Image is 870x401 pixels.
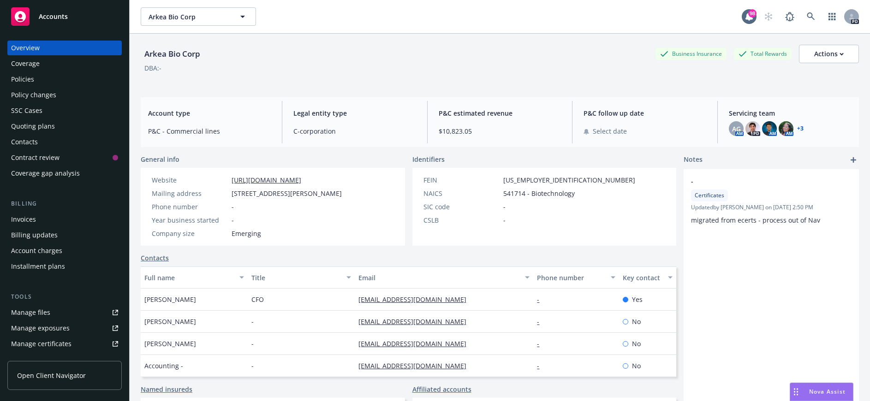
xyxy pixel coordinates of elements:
a: [EMAIL_ADDRESS][DOMAIN_NAME] [358,361,474,370]
div: Phone number [537,273,605,283]
div: Manage BORs [11,352,54,367]
div: Manage files [11,305,50,320]
a: [URL][DOMAIN_NAME] [232,176,301,184]
span: Select date [593,126,627,136]
div: Full name [144,273,234,283]
span: - [503,215,506,225]
button: Full name [141,266,248,289]
a: [EMAIL_ADDRESS][DOMAIN_NAME] [358,317,474,326]
a: - [537,317,547,326]
div: Email [358,273,519,283]
span: - [232,215,234,225]
div: Business Insurance [655,48,727,59]
span: Legal entity type [293,108,416,118]
div: Invoices [11,212,36,227]
div: Manage exposures [11,321,70,336]
a: Manage exposures [7,321,122,336]
a: [EMAIL_ADDRESS][DOMAIN_NAME] [358,339,474,348]
a: Overview [7,41,122,55]
span: 541714 - Biotechnology [503,189,575,198]
a: Manage files [7,305,122,320]
button: Phone number [533,266,619,289]
span: Identifiers [412,154,445,164]
span: General info [141,154,179,164]
img: photo [779,121,793,136]
a: +3 [797,126,804,131]
span: Account type [148,108,271,118]
div: Title [251,273,341,283]
span: Arkea Bio Corp [149,12,228,22]
a: Start snowing [759,7,778,26]
button: Email [355,266,533,289]
span: Servicing team [729,108,852,118]
button: Actions [799,45,859,63]
div: Year business started [152,215,228,225]
span: Nova Assist [809,388,846,395]
a: Report a Bug [781,7,799,26]
div: CSLB [423,215,500,225]
a: Coverage [7,56,122,71]
div: Coverage gap analysis [11,166,80,181]
span: Updated by [PERSON_NAME] on [DATE] 2:50 PM [691,203,852,212]
span: Accounts [39,13,68,20]
div: Company size [152,229,228,238]
div: Mailing address [152,189,228,198]
a: - [537,361,547,370]
span: - [251,317,254,326]
span: [PERSON_NAME] [144,339,196,348]
span: CFO [251,295,264,304]
span: C-corporation [293,126,416,136]
a: remove [840,177,852,188]
span: Emerging [232,229,261,238]
div: Drag to move [790,383,802,401]
a: Manage certificates [7,336,122,351]
div: DBA: - [144,63,161,73]
div: Website [152,175,228,185]
a: Contract review [7,150,122,165]
span: - [691,177,828,186]
span: migrated from ecerts - process out of Nav [691,216,820,224]
span: [PERSON_NAME] [144,295,196,304]
div: Arkea Bio Corp [141,48,204,60]
div: Overview [11,41,40,55]
a: Installment plans [7,259,122,274]
span: No [632,317,641,326]
span: - [251,361,254,371]
div: NAICS [423,189,500,198]
div: Contract review [11,150,60,165]
span: AG [732,124,741,134]
div: Manage certificates [11,336,72,351]
div: Billing updates [11,228,58,242]
div: Actions [814,45,844,63]
span: P&C follow up date [584,108,706,118]
a: Search [802,7,820,26]
div: FEIN [423,175,500,185]
a: Accounts [7,4,122,29]
span: [US_EMPLOYER_IDENTIFICATION_NUMBER] [503,175,635,185]
span: Yes [632,295,643,304]
a: add [848,154,859,165]
a: Contacts [141,253,169,263]
span: Notes [684,154,703,165]
div: Coverage [11,56,40,71]
a: Billing updates [7,228,122,242]
div: Policy changes [11,88,56,102]
a: SSC Cases [7,103,122,118]
div: Policies [11,72,34,87]
div: -CertificatesUpdatedby [PERSON_NAME] on [DATE] 2:50 PMmigrated from ecerts - process out of Nav [684,169,859,232]
button: Title [248,266,355,289]
div: Billing [7,199,122,208]
span: No [632,339,641,348]
span: Certificates [695,191,724,200]
div: Installment plans [11,259,65,274]
span: Open Client Navigator [17,371,86,380]
button: Key contact [619,266,676,289]
div: 98 [748,9,757,17]
span: - [232,202,234,212]
a: - [537,339,547,348]
span: Accounting - [144,361,183,371]
div: SIC code [423,202,500,212]
span: [STREET_ADDRESS][PERSON_NAME] [232,189,342,198]
div: Key contact [623,273,662,283]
